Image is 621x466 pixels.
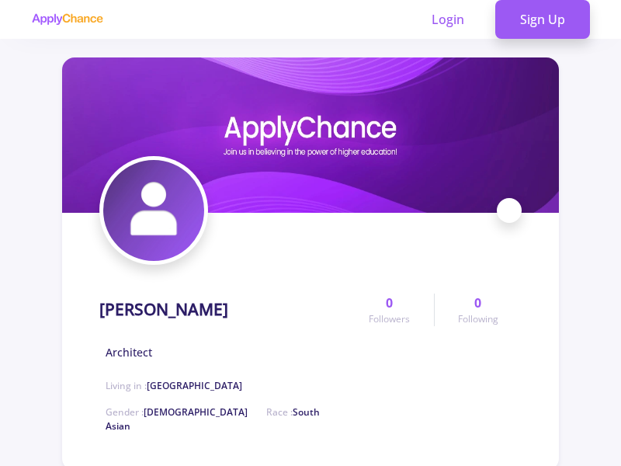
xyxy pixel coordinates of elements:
span: 0 [474,294,481,312]
span: [GEOGRAPHIC_DATA] [147,379,242,392]
span: Race : [106,405,320,433]
span: South Asian [106,405,320,433]
span: Architect [106,344,152,360]
a: 0Followers [345,294,433,326]
a: 0Following [434,294,522,326]
span: Followers [369,312,410,326]
img: Edris Seddiqicover image [62,57,559,213]
h1: [PERSON_NAME] [99,300,228,319]
img: Edris Seddiqiavatar [103,160,204,261]
span: Living in : [106,379,242,392]
span: Following [458,312,498,326]
span: 0 [386,294,393,312]
span: [DEMOGRAPHIC_DATA] [144,405,248,419]
img: applychance logo text only [31,13,103,26]
span: Gender : [106,405,248,419]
